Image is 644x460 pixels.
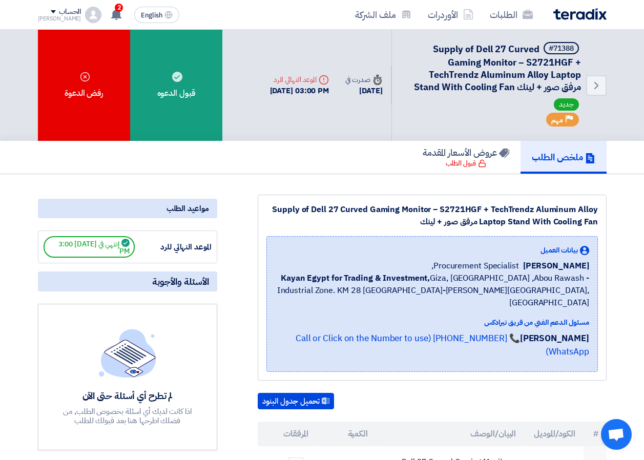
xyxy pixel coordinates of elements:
div: [DATE] 03:00 PM [270,85,329,97]
div: Supply of Dell 27 Curved Gaming Monitor – S2721HGF + TechTrendz Aluminum Alloy Laptop Stand With ... [266,203,598,228]
div: مسئول الدعم الفني من فريق تيرادكس [275,317,589,328]
span: الأسئلة والأجوبة [152,276,209,287]
div: مواعيد الطلب [38,199,217,218]
a: ملخص الطلب [521,141,607,174]
a: الأوردرات [420,3,482,27]
div: [DATE] [345,85,382,97]
div: اذا كانت لديك أي اسئلة بخصوص الطلب, من فضلك اطرحها هنا بعد قبولك للطلب [53,407,202,425]
button: English [134,7,179,23]
span: English [141,12,162,19]
img: Teradix logo [553,8,607,20]
h5: Supply of Dell 27 Curved Gaming Monitor – S2721HGF + TechTrendz Aluminum Alloy Laptop Stand With ... [404,42,581,93]
th: الكود/الموديل [524,422,584,446]
strong: [PERSON_NAME] [520,332,589,345]
div: قبول الطلب [446,158,486,169]
span: [PERSON_NAME] [523,260,589,272]
h5: ملخص الطلب [532,151,595,163]
div: الحساب [59,8,81,16]
span: مهم [551,115,563,125]
div: صدرت في [345,74,382,85]
div: الموعد النهائي للرد [135,241,212,253]
span: 2 [115,4,123,12]
span: Procurement Specialist, [431,260,519,272]
b: Kayan Egypt for Trading & Investment, [281,272,430,284]
th: # [584,422,607,446]
button: تحميل جدول البنود [258,393,334,409]
th: الكمية [317,422,376,446]
div: [PERSON_NAME] [38,16,81,22]
a: عروض الأسعار المقدمة قبول الطلب [411,141,521,174]
img: profile_test.png [85,7,101,23]
div: الموعد النهائي للرد [270,74,329,85]
span: Giza, [GEOGRAPHIC_DATA] ,Abou Rawash - Industrial Zone. KM 28 [GEOGRAPHIC_DATA]-[PERSON_NAME][GEO... [275,272,589,309]
div: لم تطرح أي أسئلة حتى الآن [53,390,202,402]
th: البيان/الوصف [376,422,524,446]
th: المرفقات [258,422,317,446]
div: رفض الدعوة [38,30,130,141]
div: #71388 [549,45,574,52]
a: 📞 [PHONE_NUMBER] (Call or Click on the Number to use WhatsApp) [296,332,589,358]
span: جديد [554,98,579,111]
div: Open chat [601,419,632,450]
div: قبول الدعوه [130,30,222,141]
span: Supply of Dell 27 Curved Gaming Monitor – S2721HGF + TechTrendz Aluminum Alloy Laptop Stand With ... [414,42,581,94]
a: الطلبات [482,3,541,27]
span: بيانات العميل [541,245,578,256]
h5: عروض الأسعار المقدمة [423,147,509,158]
img: empty_state_list.svg [99,329,156,377]
span: إنتهي في [DATE] 3:00 PM [44,236,135,258]
a: ملف الشركة [347,3,420,27]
